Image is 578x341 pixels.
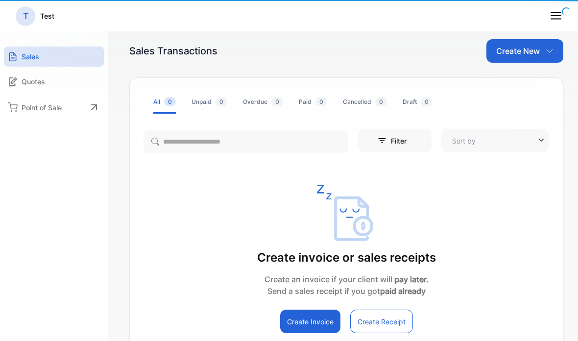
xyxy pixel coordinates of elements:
[192,97,227,106] div: Unpaid
[403,97,433,106] div: Draft
[4,47,104,67] a: Sales
[216,97,227,106] span: 0
[129,44,217,58] div: Sales Transactions
[441,129,549,152] button: Sort by
[22,76,45,87] p: Quotes
[315,97,327,106] span: 0
[317,185,376,241] img: empty state
[4,72,104,92] a: Quotes
[343,97,387,106] div: Cancelled
[22,51,39,62] p: Sales
[486,39,563,63] button: Create New
[22,102,62,113] p: Point of Sale
[257,249,436,267] p: Create invoice or sales receipts
[257,273,436,285] p: Create an invoice if your client will
[350,310,413,333] button: Create Receipt
[257,285,436,297] p: Send a sales receipt if you got
[380,286,426,296] strong: paid already
[299,97,327,106] div: Paid
[421,97,433,106] span: 0
[40,11,54,21] p: Test
[452,136,476,146] p: Sort by
[271,97,283,106] span: 0
[153,97,176,106] div: All
[164,97,176,106] span: 0
[8,4,37,33] button: Open LiveChat chat widget
[394,274,429,284] strong: pay later.
[496,45,540,57] p: Create New
[243,97,283,106] div: Overdue
[280,310,340,333] button: Create Invoice
[4,97,104,118] a: Point of Sale
[375,97,387,106] span: 0
[23,10,28,23] p: T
